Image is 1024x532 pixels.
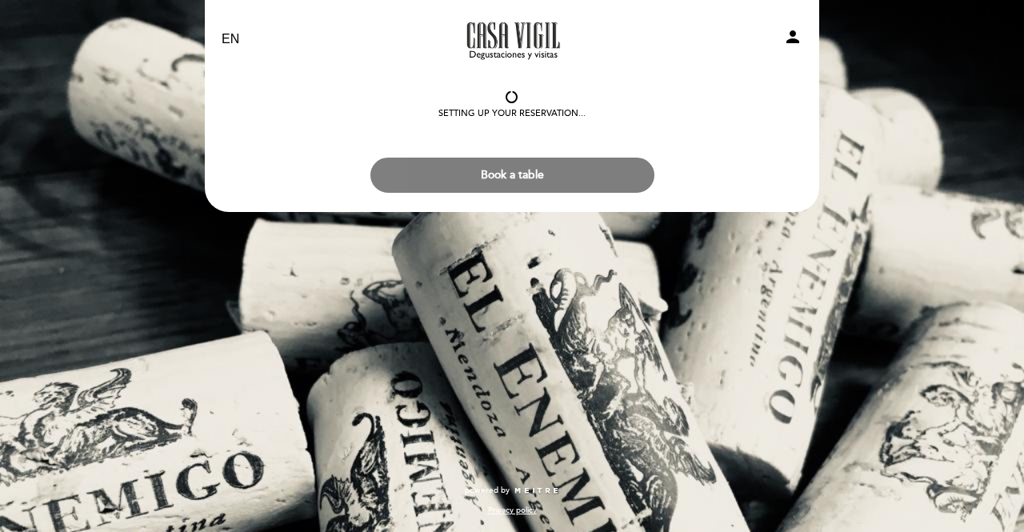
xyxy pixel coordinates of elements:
button: Book a table [370,158,654,193]
span: powered by [465,485,510,496]
a: Casa [PERSON_NAME] - SÓLO Visitas y Degustaciones [412,18,612,62]
img: MEITRE [514,487,559,495]
a: Privacy policy [488,505,537,516]
i: person [783,27,802,46]
a: powered by [465,485,559,496]
div: Setting up your reservation... [438,107,586,120]
button: person [783,27,802,52]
